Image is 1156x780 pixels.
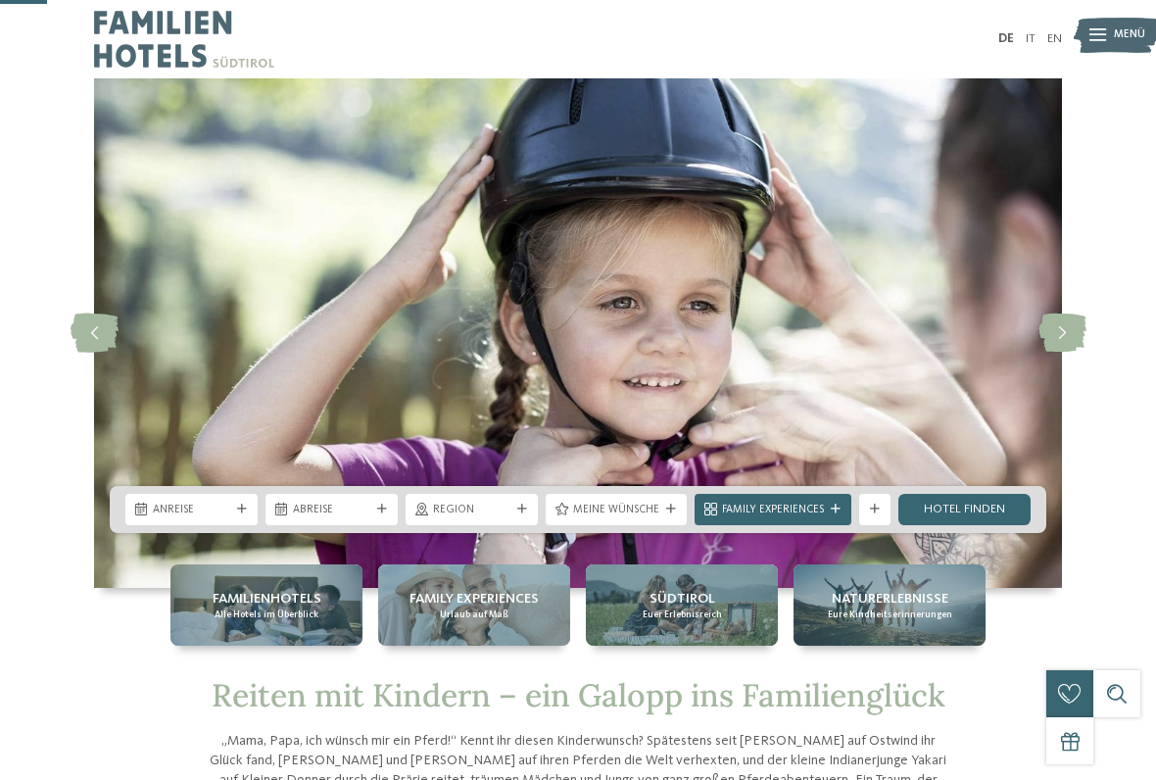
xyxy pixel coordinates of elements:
span: Familienhotels [213,589,321,609]
a: Hotel finden [898,494,1031,525]
img: Reiten mit Kindern in Südtirol [94,78,1062,588]
a: Reiten mit Kindern in Südtirol Naturerlebnisse Eure Kindheitserinnerungen [794,564,986,646]
a: IT [1026,32,1036,45]
span: Family Experiences [722,503,824,518]
span: Family Experiences [409,589,539,609]
span: Eure Kindheitserinnerungen [828,609,952,621]
span: Meine Wünsche [573,503,659,518]
a: Reiten mit Kindern in Südtirol Südtirol Euer Erlebnisreich [586,564,778,646]
span: Naturerlebnisse [832,589,948,609]
a: EN [1047,32,1062,45]
a: Reiten mit Kindern in Südtirol Family Experiences Urlaub auf Maß [378,564,570,646]
span: Region [433,503,510,518]
span: Reiten mit Kindern – ein Galopp ins Familienglück [212,675,945,715]
span: Südtirol [650,589,715,609]
span: Euer Erlebnisreich [643,609,722,621]
span: Menü [1114,27,1145,43]
span: Abreise [293,503,370,518]
a: DE [998,32,1014,45]
a: Reiten mit Kindern in Südtirol Familienhotels Alle Hotels im Überblick [170,564,362,646]
span: Anreise [153,503,230,518]
span: Alle Hotels im Überblick [215,609,318,621]
span: Urlaub auf Maß [440,609,508,621]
